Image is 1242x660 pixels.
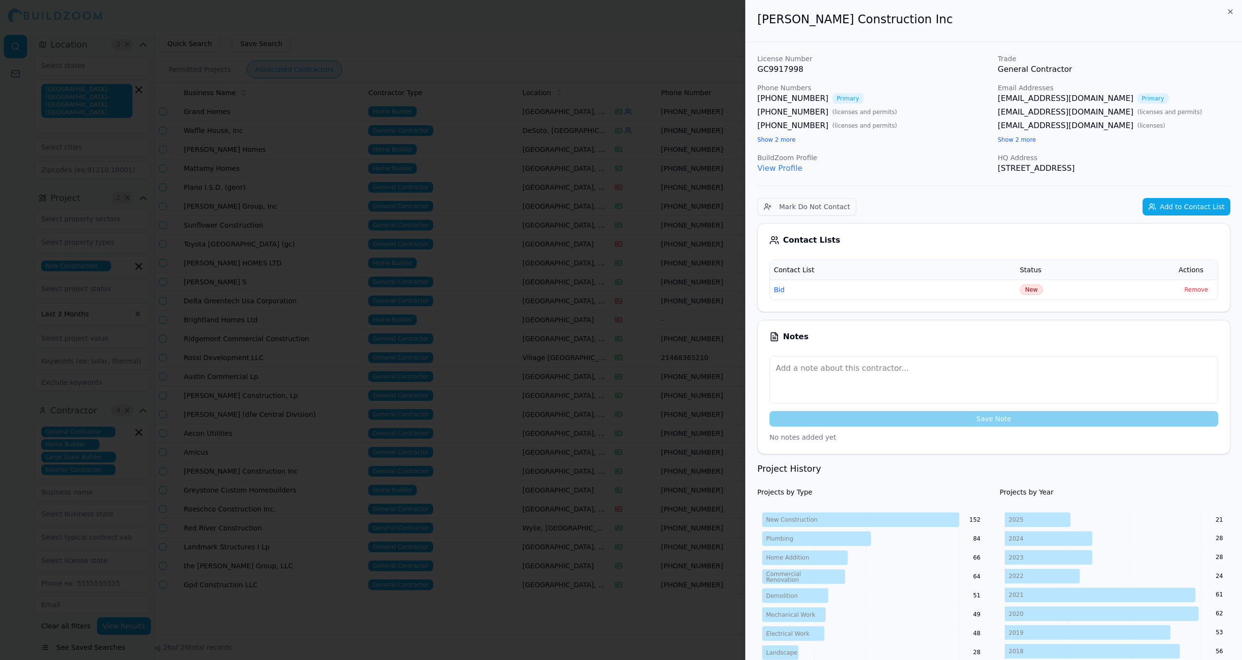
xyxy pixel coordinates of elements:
[766,554,809,561] tspan: Home Addition
[1178,284,1214,296] button: Remove
[766,649,797,656] tspan: Landscape
[1009,535,1024,542] tspan: 2024
[769,432,1218,442] p: No notes added yet
[973,630,981,637] text: 48
[766,592,798,599] tspan: Demolition
[1020,284,1043,295] button: New
[1137,93,1168,104] span: Primary
[766,630,809,637] tspan: Electrical Work
[973,573,981,579] text: 64
[833,122,897,130] span: ( licenses and permits )
[766,516,817,523] tspan: New Construction
[757,83,990,93] p: Phone Numbers
[769,332,1218,342] div: Notes
[1009,516,1024,523] tspan: 2025
[973,535,981,542] text: 84
[973,592,981,598] text: 51
[1000,487,1231,497] h4: Projects by Year
[973,554,981,561] text: 66
[770,260,1016,280] th: Contact List
[1009,573,1024,579] tspan: 2022
[757,12,1230,27] h2: [PERSON_NAME] Construction Inc
[1215,591,1223,598] text: 61
[1215,553,1223,560] text: 28
[757,487,988,497] h4: Projects by Type
[757,198,856,215] button: Mark Do Not Contact
[757,54,990,64] p: License Number
[998,83,1231,93] p: Email Addresses
[757,106,829,118] a: [PHONE_NUMBER]
[1175,260,1218,280] th: Actions
[1016,260,1175,280] th: Status
[1215,535,1223,542] text: 28
[998,54,1231,64] p: Trade
[1009,592,1024,598] tspan: 2021
[757,136,796,144] button: Show 2 more
[1009,648,1024,655] tspan: 2018
[757,462,1230,476] h3: Project History
[1009,554,1024,561] tspan: 2023
[1215,647,1223,654] text: 56
[1215,516,1223,523] text: 21
[998,106,1134,118] a: [EMAIL_ADDRESS][DOMAIN_NAME]
[969,516,981,523] text: 152
[1215,572,1223,579] text: 24
[833,108,897,116] span: ( licenses and permits )
[973,649,981,656] text: 28
[998,64,1231,75] p: General Contractor
[1137,108,1202,116] span: ( licenses and permits )
[757,93,829,104] a: [PHONE_NUMBER]
[1143,198,1230,215] button: Add to Contact List
[1215,628,1223,635] text: 53
[757,64,990,75] p: GC9917998
[766,535,793,542] tspan: Plumbing
[833,93,864,104] span: Primary
[757,153,990,163] p: BuildZoom Profile
[998,120,1134,132] a: [EMAIL_ADDRESS][DOMAIN_NAME]
[766,570,801,577] tspan: Commercial
[757,120,829,132] a: [PHONE_NUMBER]
[1009,610,1024,617] tspan: 2020
[1009,629,1024,636] tspan: 2019
[998,163,1231,174] p: [STREET_ADDRESS]
[998,93,1134,104] a: [EMAIL_ADDRESS][DOMAIN_NAME]
[1215,610,1223,617] text: 62
[757,164,802,173] a: View Profile
[766,611,816,618] tspan: Mechanical Work
[766,576,799,583] tspan: Renovation
[769,235,1218,245] div: Contact Lists
[1137,122,1165,130] span: ( licenses )
[973,610,981,617] text: 49
[998,153,1231,163] p: HQ Address
[1020,284,1043,295] span: Click to update status
[774,285,784,295] button: Bid
[998,136,1036,144] button: Show 2 more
